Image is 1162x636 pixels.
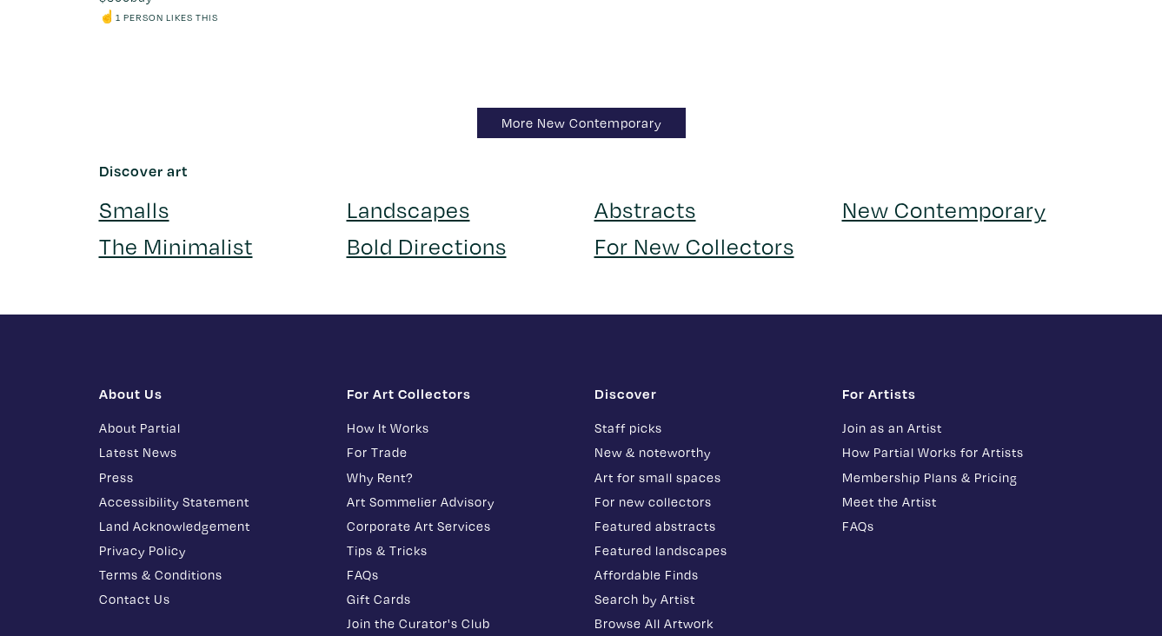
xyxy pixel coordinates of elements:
[116,10,218,23] small: 1 person likes this
[99,492,321,512] a: Accessibility Statement
[347,230,507,261] a: Bold Directions
[347,467,568,487] a: Why Rent?
[477,108,686,138] a: More New Contemporary
[99,516,321,536] a: Land Acknowledgement
[594,194,696,224] a: Abstracts
[842,194,1046,224] a: New Contemporary
[842,467,1064,487] a: Membership Plans & Pricing
[842,516,1064,536] a: FAQs
[99,442,321,462] a: Latest News
[594,540,816,560] a: Featured landscapes
[594,467,816,487] a: Art for small spaces
[347,492,568,512] a: Art Sommelier Advisory
[594,516,816,536] a: Featured abstracts
[99,230,253,261] a: The Minimalist
[99,162,1064,181] h6: Discover art
[99,7,403,26] li: ☝️
[347,589,568,609] a: Gift Cards
[347,194,470,224] a: Landscapes
[347,565,568,585] a: FAQs
[842,385,1064,402] h1: For Artists
[842,442,1064,462] a: How Partial Works for Artists
[347,613,568,633] a: Join the Curator's Club
[594,230,794,261] a: For New Collectors
[594,442,816,462] a: New & noteworthy
[347,385,568,402] h1: For Art Collectors
[347,418,568,438] a: How It Works
[594,565,816,585] a: Affordable Finds
[99,418,321,438] a: About Partial
[347,516,568,536] a: Corporate Art Services
[594,492,816,512] a: For new collectors
[99,194,169,224] a: Smalls
[594,385,816,402] h1: Discover
[842,492,1064,512] a: Meet the Artist
[347,442,568,462] a: For Trade
[99,385,321,402] h1: About Us
[347,540,568,560] a: Tips & Tricks
[99,540,321,560] a: Privacy Policy
[594,418,816,438] a: Staff picks
[842,418,1064,438] a: Join as an Artist
[99,565,321,585] a: Terms & Conditions
[99,467,321,487] a: Press
[99,589,321,609] a: Contact Us
[594,589,816,609] a: Search by Artist
[594,613,816,633] a: Browse All Artwork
